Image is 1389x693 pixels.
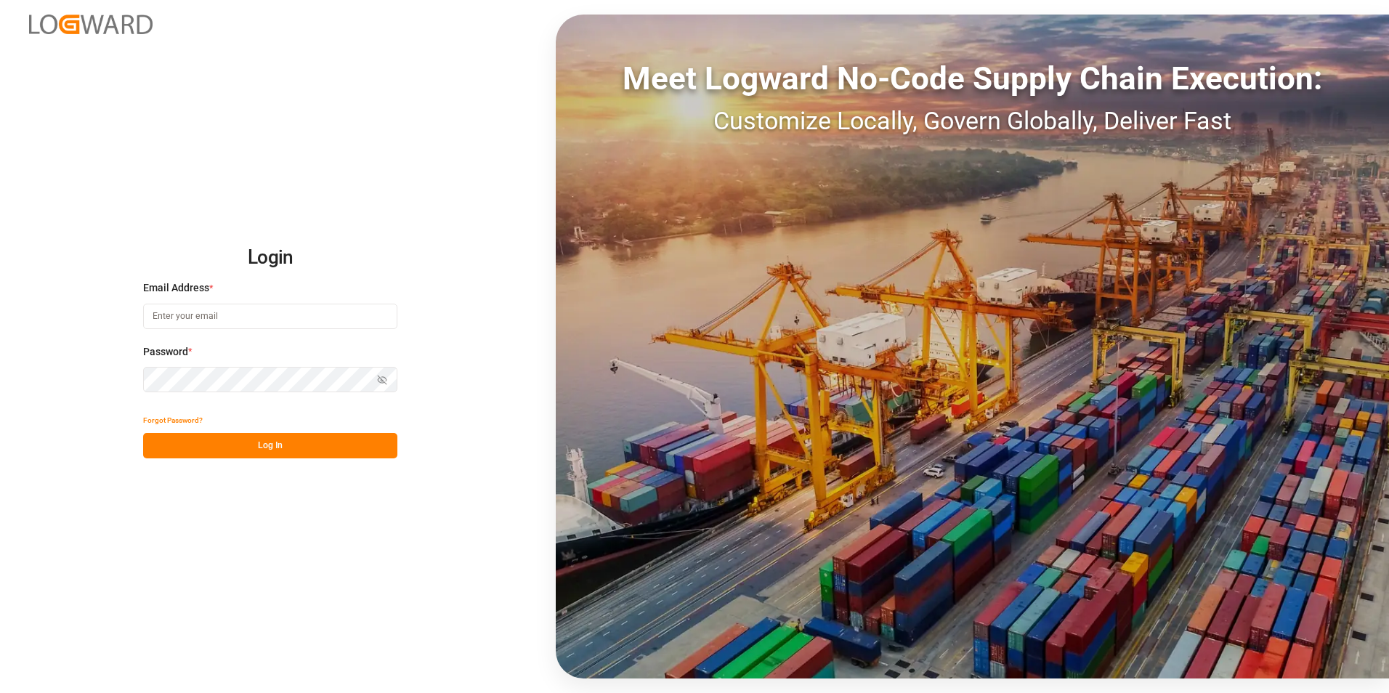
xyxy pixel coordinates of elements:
[143,280,209,296] span: Email Address
[556,54,1389,102] div: Meet Logward No-Code Supply Chain Execution:
[143,235,397,281] h2: Login
[29,15,153,34] img: Logward_new_orange.png
[143,304,397,329] input: Enter your email
[143,408,203,433] button: Forgot Password?
[556,102,1389,139] div: Customize Locally, Govern Globally, Deliver Fast
[143,344,188,360] span: Password
[143,433,397,458] button: Log In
